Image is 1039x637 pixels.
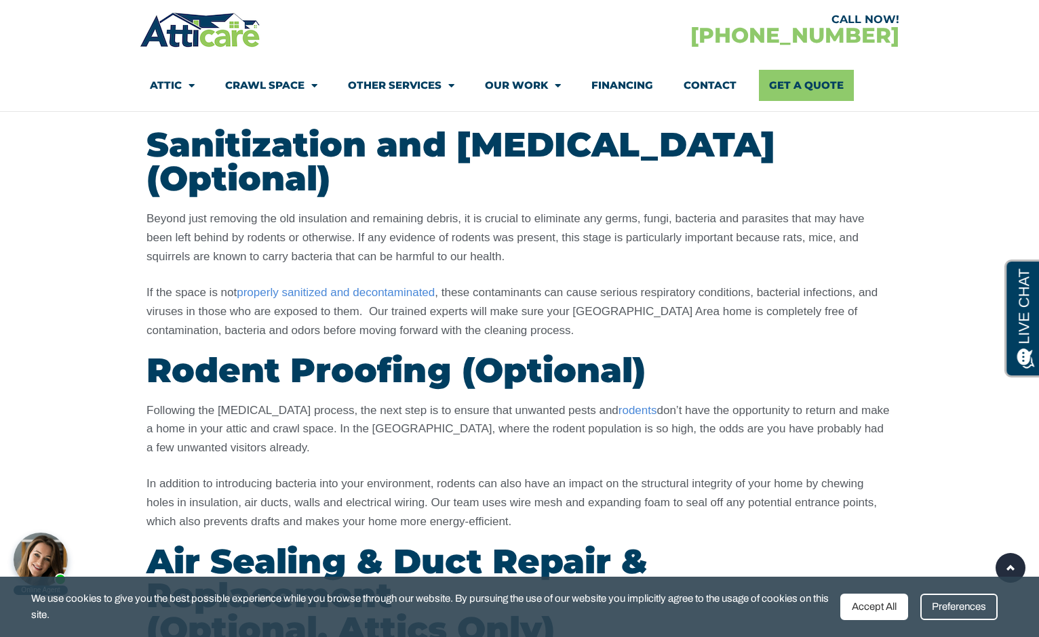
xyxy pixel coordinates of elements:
nav: Menu [150,70,889,101]
a: Get A Quote [759,70,854,101]
p: Beyond just removing the old insulation and remaining debris, it is crucial to eliminate any germ... [146,209,893,266]
p: In addition to introducing bacteria into your environment, rodents can also have an impact on the... [146,474,893,531]
p: If the space is not , these contaminants can cause serious respiratory conditions, bacterial infe... [146,283,893,340]
div: Accept All [840,594,908,620]
span: Opens a chat window [33,11,109,28]
span: We use cookies to give you the best possible experience while you browse through our website. By ... [31,590,830,623]
a: Other Services [348,70,454,101]
a: properly sanitized and decontaminated [237,286,435,299]
a: rodents [619,404,657,417]
h3: Sanitization and [MEDICAL_DATA] (Optional) [146,128,893,196]
iframe: Chat Invitation [7,529,75,596]
a: Crawl Space [225,70,317,101]
h3: Rodent Proofing (Optional) [146,354,893,388]
a: Financing [591,70,653,101]
div: CALL NOW! [519,14,899,25]
a: Attic [150,70,195,101]
a: Our Work [485,70,561,101]
p: Following the [MEDICAL_DATA] process, the next step is to ensure that unwanted pests and don’t ha... [146,401,893,458]
div: Preferences [920,594,998,620]
a: Contact [684,70,737,101]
